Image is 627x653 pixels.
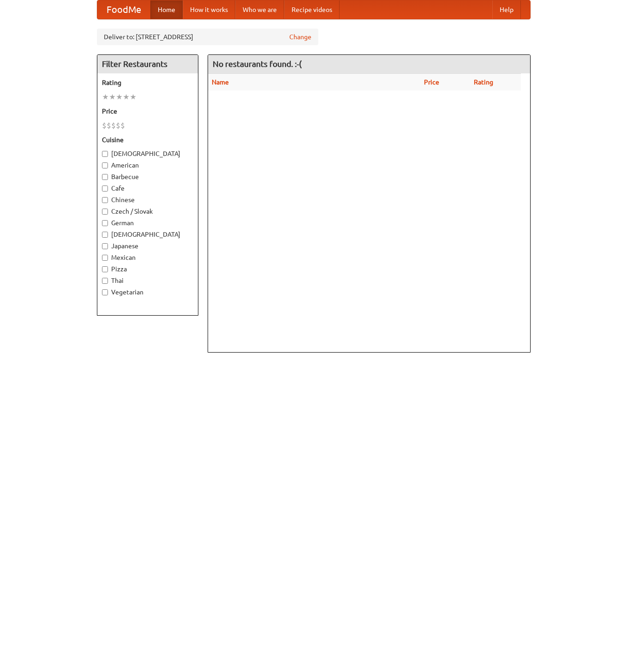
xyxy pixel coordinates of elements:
[212,78,229,86] a: Name
[213,60,302,68] ng-pluralize: No restaurants found. :-(
[183,0,235,19] a: How it works
[102,174,108,180] input: Barbecue
[102,207,193,216] label: Czech / Slovak
[102,107,193,116] h5: Price
[102,241,193,251] label: Japanese
[102,186,108,192] input: Cafe
[102,288,193,297] label: Vegetarian
[102,266,108,272] input: Pizza
[116,120,120,131] li: $
[102,197,108,203] input: Chinese
[492,0,521,19] a: Help
[102,184,193,193] label: Cafe
[130,92,137,102] li: ★
[102,172,193,181] label: Barbecue
[150,0,183,19] a: Home
[102,92,109,102] li: ★
[102,278,108,284] input: Thai
[102,120,107,131] li: $
[102,220,108,226] input: German
[102,276,193,285] label: Thai
[102,161,193,170] label: American
[109,92,116,102] li: ★
[102,264,193,274] label: Pizza
[120,120,125,131] li: $
[289,32,311,42] a: Change
[97,0,150,19] a: FoodMe
[424,78,439,86] a: Price
[102,255,108,261] input: Mexican
[102,289,108,295] input: Vegetarian
[284,0,340,19] a: Recipe videos
[102,218,193,228] label: German
[123,92,130,102] li: ★
[102,135,193,144] h5: Cuisine
[116,92,123,102] li: ★
[97,55,198,73] h4: Filter Restaurants
[102,243,108,249] input: Japanese
[474,78,493,86] a: Rating
[102,230,193,239] label: [DEMOGRAPHIC_DATA]
[102,253,193,262] label: Mexican
[102,151,108,157] input: [DEMOGRAPHIC_DATA]
[111,120,116,131] li: $
[102,78,193,87] h5: Rating
[235,0,284,19] a: Who we are
[102,195,193,204] label: Chinese
[107,120,111,131] li: $
[102,149,193,158] label: [DEMOGRAPHIC_DATA]
[102,232,108,238] input: [DEMOGRAPHIC_DATA]
[102,162,108,168] input: American
[97,29,318,45] div: Deliver to: [STREET_ADDRESS]
[102,209,108,215] input: Czech / Slovak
